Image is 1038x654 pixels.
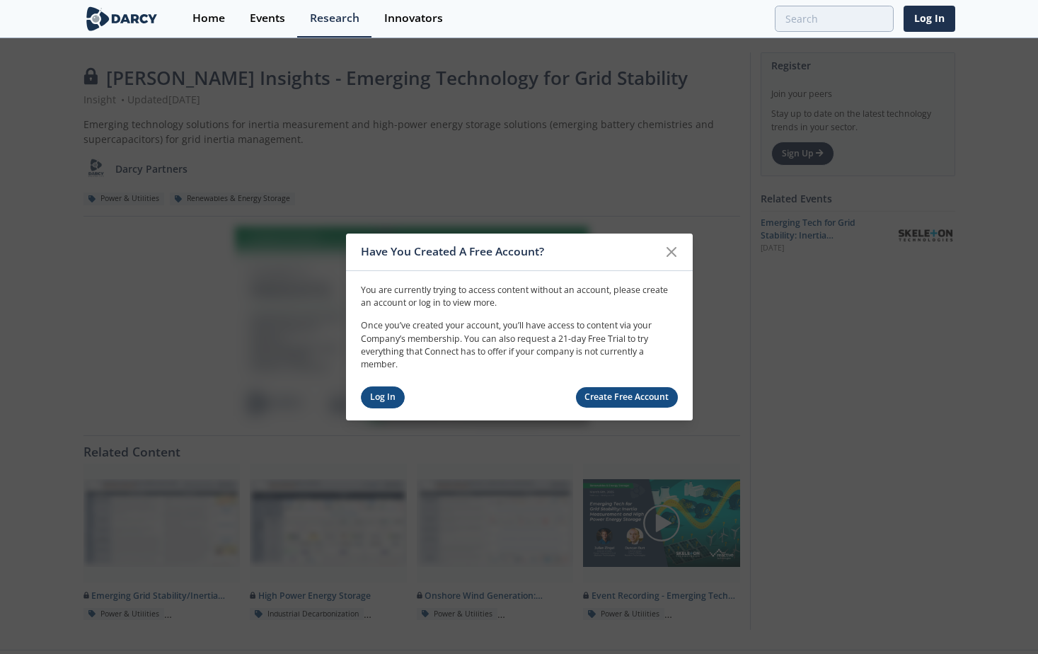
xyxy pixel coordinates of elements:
iframe: chat widget [979,597,1024,640]
a: Log In [904,6,955,32]
img: logo-wide.svg [83,6,161,31]
a: Create Free Account [576,387,678,408]
p: You are currently trying to access content without an account, please create an account or log in... [361,283,678,309]
div: Innovators [384,13,443,24]
p: Once you’ve created your account, you’ll have access to content via your Company’s membership. Yo... [361,319,678,372]
div: Have You Created A Free Account? [361,239,659,265]
div: Research [310,13,359,24]
a: Log In [361,386,405,408]
input: Advanced Search [775,6,894,32]
div: Home [192,13,225,24]
div: Events [250,13,285,24]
